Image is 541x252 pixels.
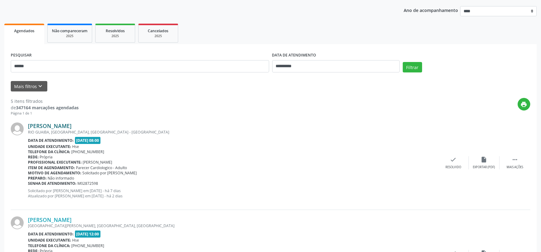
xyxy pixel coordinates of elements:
a: [PERSON_NAME] [28,216,72,223]
label: PESQUISAR [11,51,32,60]
img: img [11,216,24,229]
b: Profissional executante: [28,160,82,165]
span: Solicitado por [PERSON_NAME] [83,170,137,176]
span: Hse [73,238,79,243]
span: [DATE] 12:00 [75,231,101,238]
b: Motivo de agendamento: [28,170,81,176]
i: print [521,101,527,108]
b: Unidade executante: [28,144,71,149]
div: RIO GUAIBA, [GEOGRAPHIC_DATA], [GEOGRAPHIC_DATA] - [GEOGRAPHIC_DATA] [28,130,438,135]
div: Exportar (PDF) [473,165,495,169]
a: [PERSON_NAME] [28,122,72,129]
i: check [450,156,457,163]
button: print [518,98,530,110]
b: Telefone da clínica: [28,243,70,248]
span: Hse [73,144,79,149]
span: [DATE] 08:00 [75,137,101,144]
span: Não compareceram [52,28,88,33]
div: Página 1 de 1 [11,111,79,116]
p: Ano de acompanhamento [404,6,458,14]
span: Parecer Cardiologico - Adulto [76,165,127,170]
span: [PERSON_NAME] [83,160,112,165]
span: Agendados [14,28,34,33]
b: Item de agendamento: [28,165,75,170]
img: img [11,122,24,135]
b: Senha de atendimento: [28,181,76,186]
span: [PHONE_NUMBER] [72,243,104,248]
b: Telefone da clínica: [28,149,70,154]
span: Própria [40,154,53,160]
span: [PHONE_NUMBER] [72,149,104,154]
span: Cancelados [148,28,169,33]
div: 2025 [52,34,88,38]
div: 2025 [143,34,174,38]
i:  [512,156,518,163]
div: Resolvido [445,165,461,169]
div: 2025 [100,34,131,38]
b: Preparo: [28,176,47,181]
div: de [11,104,79,111]
span: Resolvidos [106,28,125,33]
p: Solicitado por [PERSON_NAME] em [DATE] - há 7 dias Atualizado por [PERSON_NAME] em [DATE] - há 2 ... [28,188,438,199]
b: Data de atendimento: [28,231,74,237]
i: insert_drive_file [481,156,488,163]
b: Data de atendimento: [28,138,74,143]
div: Mais ações [507,165,523,169]
button: Mais filtroskeyboard_arrow_down [11,81,47,92]
span: Não informado [48,176,74,181]
span: M02872598 [78,181,98,186]
b: Rede: [28,154,39,160]
div: 5 itens filtrados [11,98,79,104]
label: DATA DE ATENDIMENTO [272,51,316,60]
button: Filtrar [403,62,422,72]
b: Unidade executante: [28,238,71,243]
strong: 347164 marcações agendadas [16,105,79,110]
div: [GEOGRAPHIC_DATA][PERSON_NAME], [GEOGRAPHIC_DATA], [GEOGRAPHIC_DATA] [28,223,438,228]
i: keyboard_arrow_down [37,83,44,90]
